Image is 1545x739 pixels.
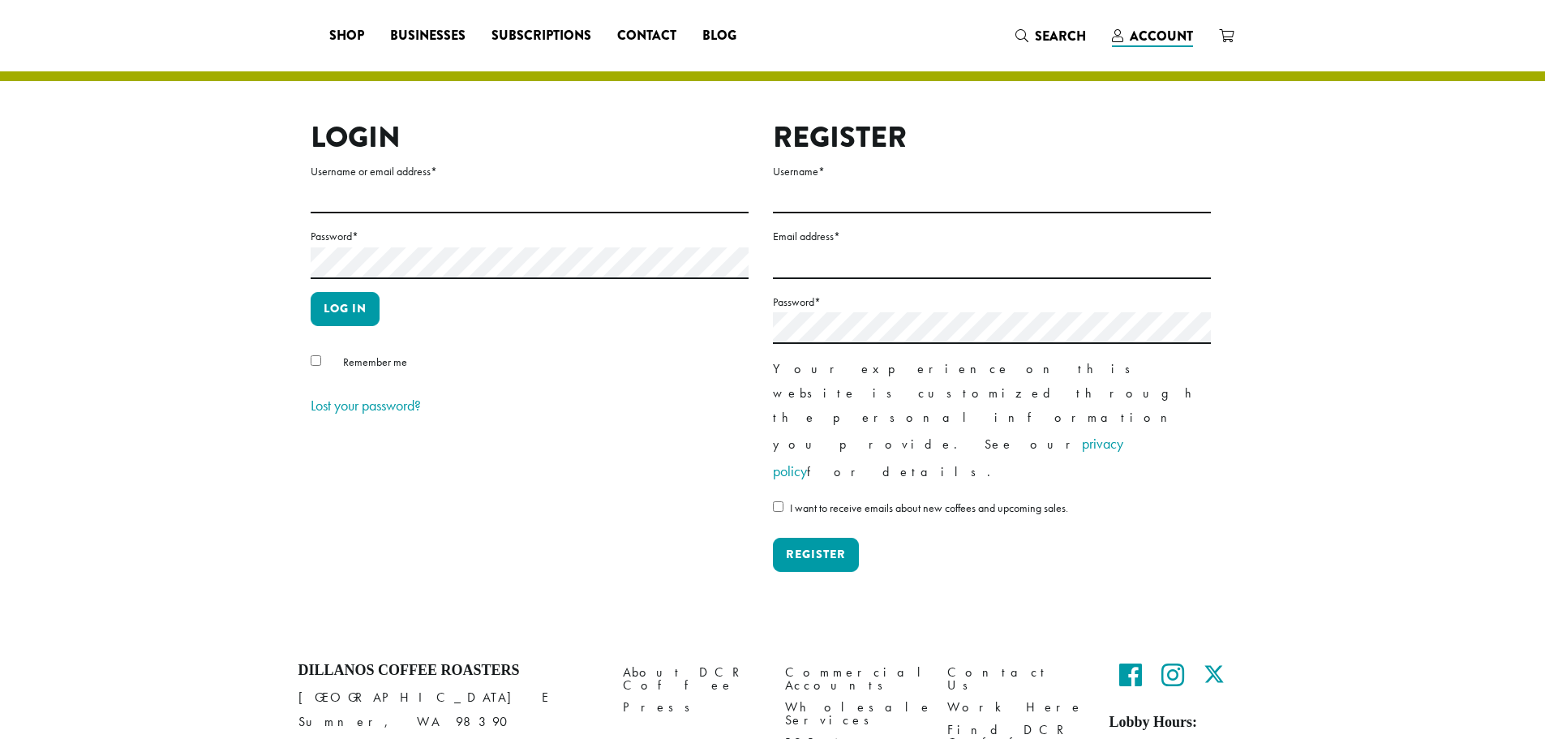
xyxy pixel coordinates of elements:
[311,396,421,415] a: Lost your password?
[773,161,1211,182] label: Username
[329,26,364,46] span: Shop
[773,501,783,512] input: I want to receive emails about new coffees and upcoming sales.
[311,292,380,326] button: Log in
[790,501,1068,515] span: I want to receive emails about new coffees and upcoming sales.
[617,26,676,46] span: Contact
[773,292,1211,312] label: Password
[311,161,749,182] label: Username or email address
[311,226,749,247] label: Password
[316,23,377,49] a: Shop
[623,662,761,697] a: About DCR Coffee
[311,120,749,155] h2: Login
[298,662,599,680] h4: Dillanos Coffee Roasters
[947,697,1085,719] a: Work Here
[785,697,923,732] a: Wholesale Services
[623,697,761,719] a: Press
[773,357,1211,485] p: Your experience on this website is customized through the personal information you provide. See o...
[785,662,923,697] a: Commercial Accounts
[773,226,1211,247] label: Email address
[1035,27,1086,45] span: Search
[773,538,859,572] button: Register
[1109,714,1247,732] h5: Lobby Hours:
[773,434,1123,480] a: privacy policy
[1130,27,1193,45] span: Account
[390,26,466,46] span: Businesses
[947,662,1085,697] a: Contact Us
[773,120,1211,155] h2: Register
[343,354,407,369] span: Remember me
[491,26,591,46] span: Subscriptions
[1002,23,1099,49] a: Search
[702,26,736,46] span: Blog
